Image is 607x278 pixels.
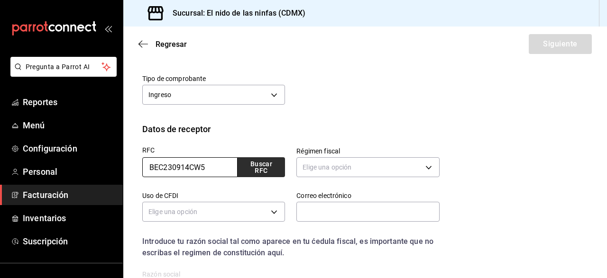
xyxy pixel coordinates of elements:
[138,40,187,49] button: Regresar
[10,57,117,77] button: Pregunta a Parrot AI
[142,123,211,135] div: Datos de receptor
[23,212,115,224] span: Inventarios
[23,119,115,132] span: Menú
[23,96,115,108] span: Reportes
[23,142,115,155] span: Configuración
[142,202,285,222] div: Elige una opción
[7,69,117,79] a: Pregunta a Parrot AI
[142,271,285,278] label: Razón social
[104,25,112,32] button: open_drawer_menu
[296,192,439,199] label: Correo electrónico
[142,236,440,259] div: Introduce tu razón social tal como aparece en tu ćedula fiscal, es importante que no escribas el ...
[238,157,285,177] button: Buscar RFC
[165,8,305,19] h3: Sucursal: El nido de las ninfas (CDMX)
[296,148,439,154] label: Régimen fiscal
[23,235,115,248] span: Suscripción
[296,157,439,177] div: Elige una opción
[142,75,285,82] label: Tipo de comprobante
[26,62,102,72] span: Pregunta a Parrot AI
[142,192,285,199] label: Uso de CFDI
[156,40,187,49] span: Regresar
[23,188,115,201] span: Facturación
[23,165,115,178] span: Personal
[142,147,285,153] label: RFC
[148,90,171,99] span: Ingreso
